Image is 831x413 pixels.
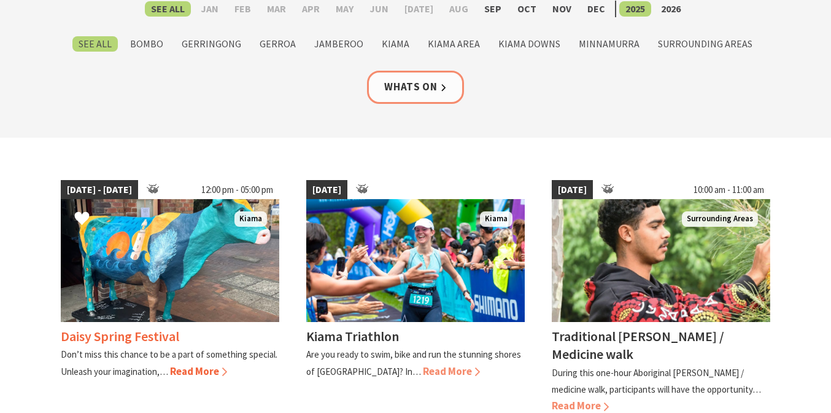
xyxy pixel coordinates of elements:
label: Jan [195,1,225,17]
label: See All [145,1,191,17]
label: 2026 [655,1,687,17]
img: kiamatriathlon [306,199,525,322]
button: Click to Favourite Daisy Spring Festival [62,199,102,240]
label: Kiama Downs [492,36,566,52]
span: Read More [423,364,480,378]
label: Mar [261,1,292,17]
label: Minnamurra [573,36,646,52]
span: Kiama [234,211,267,227]
label: Jamberoo [308,36,369,52]
h4: Daisy Spring Festival [61,328,179,345]
label: See All [72,36,118,52]
label: Bombo [124,36,169,52]
label: Surrounding Areas [652,36,759,52]
p: Don’t miss this chance to be a part of something special. Unleash your imagination,… [61,348,277,377]
label: Oct [511,1,543,17]
h4: Traditional [PERSON_NAME] / Medicine walk [552,328,724,363]
label: Gerringong [176,36,247,52]
a: Whats On [367,71,464,103]
label: Feb [228,1,257,17]
p: During this one-hour Aboriginal [PERSON_NAME] / medicine walk, participants will have the opportu... [552,367,761,395]
span: Surrounding Areas [682,211,758,227]
label: 2025 [619,1,651,17]
h4: Kiama Triathlon [306,328,399,345]
span: 10:00 am - 11:00 am [687,180,770,200]
span: 12:00 pm - 05:00 pm [195,180,279,200]
p: Are you ready to swim, bike and run the stunning shores of [GEOGRAPHIC_DATA]? In… [306,348,521,377]
span: [DATE] - [DATE] [61,180,138,200]
label: Aug [443,1,474,17]
label: Gerroa [253,36,302,52]
label: May [330,1,360,17]
label: Kiama Area [422,36,486,52]
label: Jun [363,1,395,17]
span: Read More [170,364,227,378]
span: Read More [552,399,609,412]
span: [DATE] [552,180,593,200]
span: Kiama [480,211,512,227]
label: Sep [478,1,508,17]
label: [DATE] [398,1,439,17]
label: Nov [546,1,578,17]
span: [DATE] [306,180,347,200]
label: Dec [581,1,611,17]
label: Apr [296,1,326,17]
img: Dairy Cow Art [61,199,279,322]
label: Kiama [376,36,415,52]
